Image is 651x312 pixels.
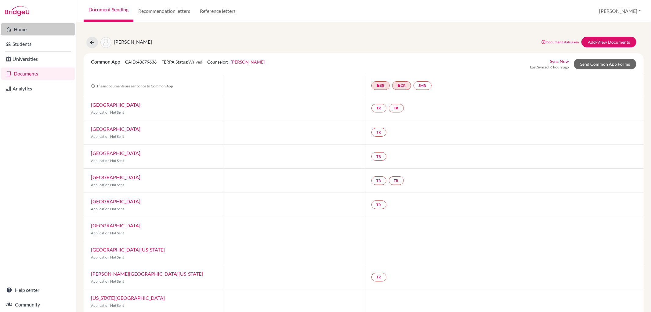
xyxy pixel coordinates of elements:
a: [US_STATE][GEOGRAPHIC_DATA] [91,295,165,301]
a: [GEOGRAPHIC_DATA] [91,126,140,132]
a: [GEOGRAPHIC_DATA] [91,222,140,228]
a: Home [1,23,75,35]
a: Analytics [1,83,75,95]
a: TR [389,176,404,185]
span: Application Not Sent [91,182,124,187]
a: [GEOGRAPHIC_DATA] [91,150,140,156]
span: Application Not Sent [91,110,124,115]
a: Documents [1,68,75,80]
span: Common App [91,59,120,64]
span: Counselor: [207,59,265,64]
span: These documents are sent once to Common App [91,84,173,88]
a: TR [371,200,386,209]
span: Waived [188,59,202,64]
a: [PERSON_NAME][GEOGRAPHIC_DATA][US_STATE] [91,271,203,277]
i: insert_drive_file [377,83,380,87]
span: CAID: 43679636 [125,59,157,64]
a: [GEOGRAPHIC_DATA] [91,174,140,180]
a: TR [371,273,386,281]
span: Last Synced: 6 hours ago [530,64,569,70]
a: TR [371,176,386,185]
span: Application Not Sent [91,231,124,235]
a: Help center [1,284,75,296]
span: Application Not Sent [91,207,124,211]
a: TR [371,152,386,161]
a: [GEOGRAPHIC_DATA] [91,198,140,204]
span: [PERSON_NAME] [114,39,152,45]
a: TR [389,104,404,112]
span: Application Not Sent [91,134,124,139]
a: Add/View Documents [581,37,636,47]
a: TR [371,128,386,137]
a: [GEOGRAPHIC_DATA][US_STATE] [91,247,165,252]
a: SMR [414,81,432,90]
a: Community [1,299,75,311]
img: Bridge-U [5,6,29,16]
a: insert_drive_fileCR [392,81,411,90]
a: Send Common App Forms [574,59,636,69]
span: FERPA Status: [161,59,202,64]
a: Document status key [541,40,579,44]
i: insert_drive_file [397,83,401,87]
a: [GEOGRAPHIC_DATA] [91,102,140,108]
a: Sync Now [550,58,569,64]
span: Application Not Sent [91,158,124,163]
span: Application Not Sent [91,255,124,259]
a: insert_drive_fileSR [371,81,390,90]
a: Students [1,38,75,50]
button: [PERSON_NAME] [596,5,644,17]
span: Application Not Sent [91,303,124,308]
a: Universities [1,53,75,65]
a: TR [371,104,386,112]
a: [PERSON_NAME] [231,59,265,64]
span: Application Not Sent [91,279,124,284]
